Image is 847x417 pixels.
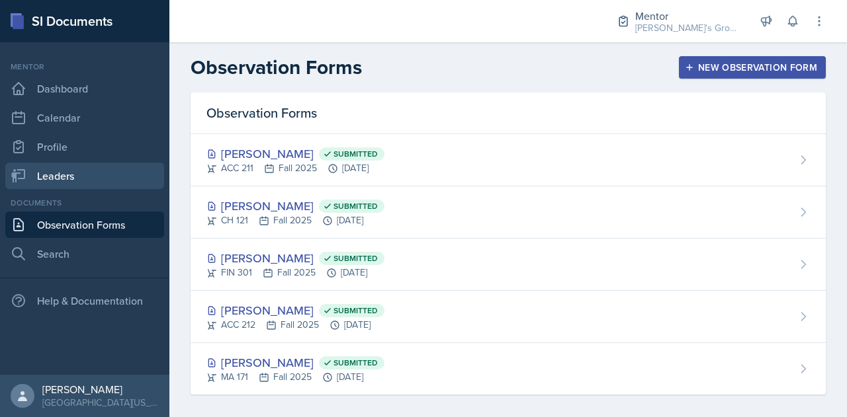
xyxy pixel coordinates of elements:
a: [PERSON_NAME] Submitted ACC 212Fall 2025[DATE] [191,291,826,343]
div: Mentor [635,8,741,24]
div: Observation Forms [191,93,826,134]
div: FIN 301 Fall 2025 [DATE] [206,266,384,280]
div: [PERSON_NAME] [206,197,384,215]
a: Leaders [5,163,164,189]
div: [PERSON_NAME]'s Groups / Fall 2025 [635,21,741,35]
div: Mentor [5,61,164,73]
a: [PERSON_NAME] Submitted FIN 301Fall 2025[DATE] [191,239,826,291]
a: [PERSON_NAME] Submitted ACC 211Fall 2025[DATE] [191,134,826,186]
span: Submitted [334,358,378,368]
button: New Observation Form [679,56,826,79]
a: Search [5,241,164,267]
a: [PERSON_NAME] Submitted CH 121Fall 2025[DATE] [191,186,826,239]
div: [PERSON_NAME] [42,383,159,396]
div: Documents [5,197,164,209]
div: [PERSON_NAME] [206,249,384,267]
span: Submitted [334,149,378,159]
div: MA 171 Fall 2025 [DATE] [206,370,384,384]
div: [PERSON_NAME] [206,301,384,319]
a: Observation Forms [5,211,164,238]
div: [GEOGRAPHIC_DATA][US_STATE] in [GEOGRAPHIC_DATA] [42,396,159,409]
a: Profile [5,133,164,160]
div: New Observation Form [688,62,817,73]
a: Dashboard [5,75,164,102]
div: Help & Documentation [5,287,164,314]
div: CH 121 Fall 2025 [DATE] [206,213,384,227]
span: Submitted [334,253,378,264]
div: [PERSON_NAME] [206,145,384,163]
div: [PERSON_NAME] [206,354,384,371]
a: Calendar [5,104,164,131]
div: ACC 212 Fall 2025 [DATE] [206,318,384,332]
a: [PERSON_NAME] Submitted MA 171Fall 2025[DATE] [191,343,826,395]
h2: Observation Forms [191,56,362,79]
span: Submitted [334,201,378,211]
div: ACC 211 Fall 2025 [DATE] [206,161,384,175]
span: Submitted [334,305,378,316]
